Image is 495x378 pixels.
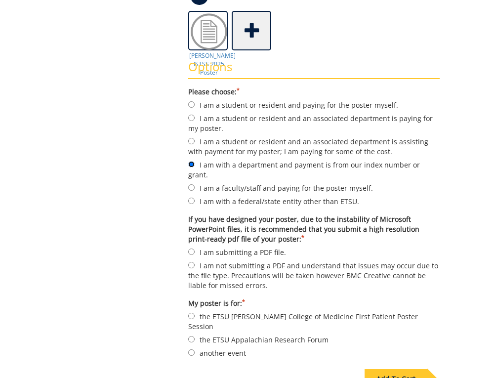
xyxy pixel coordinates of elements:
label: the ETSU [PERSON_NAME] College of Medicine First Patient Poster Session [188,311,440,332]
label: If you have designed your poster, due to the instability of Microsoft PowerPoint files, it is rec... [188,214,440,244]
label: I am a faculty/staff and paying for the poster myself. [188,182,440,193]
label: the ETSU Appalachian Research Forum [188,334,440,345]
h3: Options [188,60,440,79]
input: I am with a federal/state entity other than ETSU. [188,198,195,204]
label: I am submitting a PDF file. [188,247,440,257]
label: I am with a federal/state entity other than ETSU. [188,196,440,207]
input: another event [188,349,195,356]
label: another event [188,347,440,358]
input: I am a student or resident and paying for the poster myself. [188,101,195,108]
input: I am a student or resident and an associated department is assisting with payment for my poster; ... [188,138,195,144]
input: the ETSU [PERSON_NAME] College of Medicine First Patient Poster Session [188,313,195,319]
input: I am a student or resident and an associated department is paying for my poster. [188,115,195,121]
label: I am a student or resident and an associated department is assisting with payment for my poster; ... [188,136,440,157]
label: I am with a department and payment is from our index number or grant. [188,159,440,180]
label: I am a student or resident and paying for the poster myself. [188,99,440,110]
input: the ETSU Appalachian Research Forum [188,336,195,342]
input: I am not submitting a PDF and understand that issues may occur due to the file type. Precautions ... [188,262,195,268]
label: Please choose: [188,87,440,97]
label: I am a student or resident and an associated department is paying for my poster. [188,113,440,133]
img: Doc2.png [189,12,229,51]
input: I am a faculty/staff and paying for the poster myself. [188,184,195,191]
input: I am submitting a PDF file. [188,249,195,255]
label: My poster is for: [188,298,440,308]
input: I am with a department and payment is from our index number or grant. [188,161,195,168]
label: I am not submitting a PDF and understand that issues may occur due to the file type. Precautions ... [188,260,440,291]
